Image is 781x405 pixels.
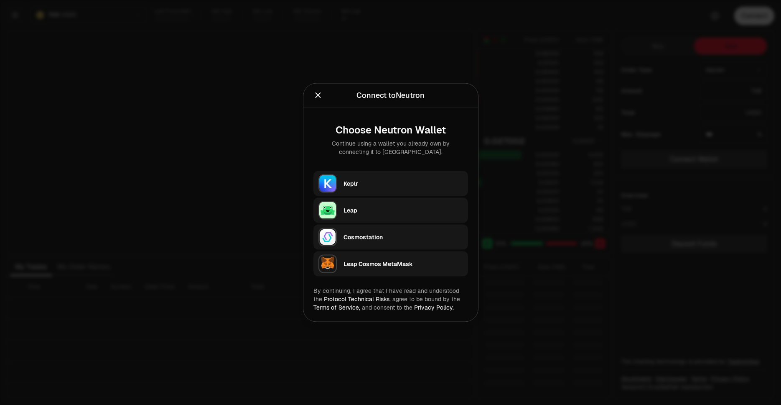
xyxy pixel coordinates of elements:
button: Close [313,90,323,101]
div: Choose Neutron Wallet [320,124,461,136]
button: CosmostationCosmostation [313,225,468,250]
div: Cosmostation [343,233,463,241]
img: Keplr [318,174,337,193]
a: Terms of Service, [313,304,360,311]
img: Leap Cosmos MetaMask [318,255,337,273]
div: Continue using a wallet you already own by connecting it to [GEOGRAPHIC_DATA]. [320,139,461,156]
div: By continuing, I agree that I have read and understood the agree to be bound by the and consent t... [313,287,468,312]
button: LeapLeap [313,198,468,223]
button: Leap Cosmos MetaMaskLeap Cosmos MetaMask [313,251,468,277]
div: Leap [343,206,463,215]
button: KeplrKeplr [313,171,468,196]
div: Keplr [343,179,463,188]
div: Connect to Neutron [356,90,425,101]
img: Leap [318,201,337,220]
a: Privacy Policy. [414,304,454,311]
div: Leap Cosmos MetaMask [343,260,463,268]
a: Protocol Technical Risks, [324,295,391,303]
img: Cosmostation [318,228,337,246]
